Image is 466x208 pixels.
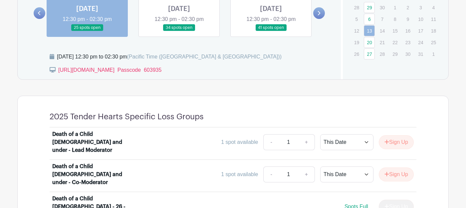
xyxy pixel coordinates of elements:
[377,14,388,24] p: 7
[263,134,279,150] a: -
[52,162,135,186] div: Death of a Child [DEMOGRAPHIC_DATA] and under - Co-Moderator
[428,26,439,36] p: 18
[415,49,426,59] p: 31
[351,26,362,36] p: 12
[415,2,426,13] p: 3
[402,26,413,36] p: 16
[351,49,362,59] p: 26
[402,37,413,48] p: 23
[263,166,279,182] a: -
[428,49,439,59] p: 1
[298,166,315,182] a: +
[364,49,375,59] a: 27
[377,2,388,13] p: 30
[389,2,400,13] p: 1
[351,37,362,48] p: 19
[221,170,258,178] div: 1 spot available
[389,49,400,59] p: 29
[428,2,439,13] p: 4
[389,26,400,36] p: 15
[221,138,258,146] div: 1 spot available
[377,26,388,36] p: 14
[52,130,135,154] div: Death of a Child [DEMOGRAPHIC_DATA] and under - Lead Moderator
[379,135,414,149] button: Sign Up
[298,134,315,150] a: +
[377,37,388,48] p: 21
[415,14,426,24] p: 10
[364,2,375,13] a: 29
[389,14,400,24] p: 8
[402,2,413,13] p: 2
[379,167,414,181] button: Sign Up
[377,49,388,59] p: 28
[364,37,375,48] a: 20
[402,14,413,24] p: 9
[351,2,362,13] p: 28
[58,67,161,73] a: [URL][DOMAIN_NAME] Passcode 603935
[428,14,439,24] p: 11
[57,53,282,61] div: [DATE] 12:30 pm to 02:30 pm
[364,25,375,36] a: 13
[50,112,204,122] h4: 2025 Tender Hearts Specific Loss Groups
[415,26,426,36] p: 17
[351,14,362,24] p: 5
[415,37,426,48] p: 24
[364,14,375,25] a: 6
[428,37,439,48] p: 25
[389,37,400,48] p: 22
[127,54,282,59] span: (Pacific Time ([GEOGRAPHIC_DATA] & [GEOGRAPHIC_DATA]))
[402,49,413,59] p: 30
